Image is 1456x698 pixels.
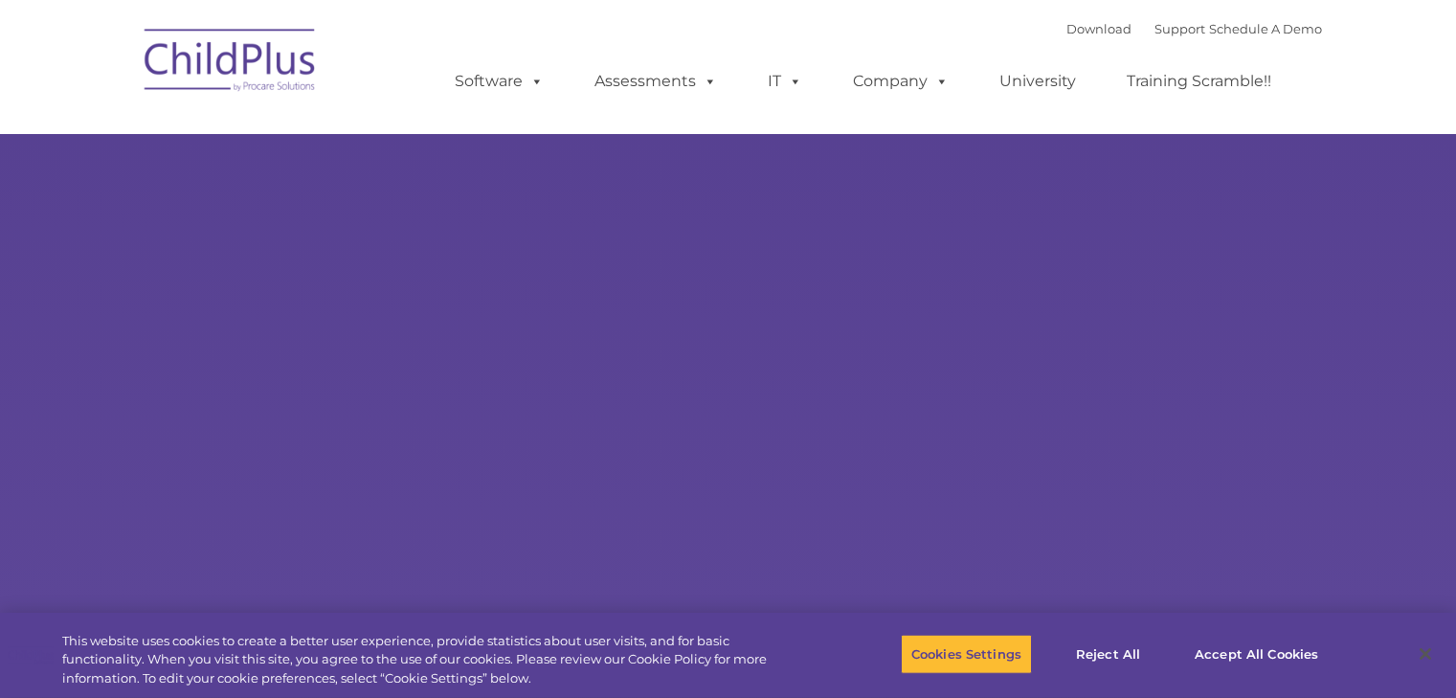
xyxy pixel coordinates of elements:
a: University [980,62,1095,101]
a: Company [834,62,968,101]
a: Schedule A Demo [1209,21,1322,36]
button: Accept All Cookies [1184,634,1329,674]
div: This website uses cookies to create a better user experience, provide statistics about user visit... [62,632,801,688]
button: Cookies Settings [901,634,1032,674]
font: | [1066,21,1322,36]
a: Download [1066,21,1131,36]
a: Assessments [575,62,736,101]
img: ChildPlus by Procare Solutions [135,15,326,111]
a: Training Scramble!! [1108,62,1290,101]
a: Software [436,62,563,101]
a: IT [749,62,821,101]
a: Support [1154,21,1205,36]
button: Reject All [1048,634,1168,674]
button: Close [1404,633,1446,675]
